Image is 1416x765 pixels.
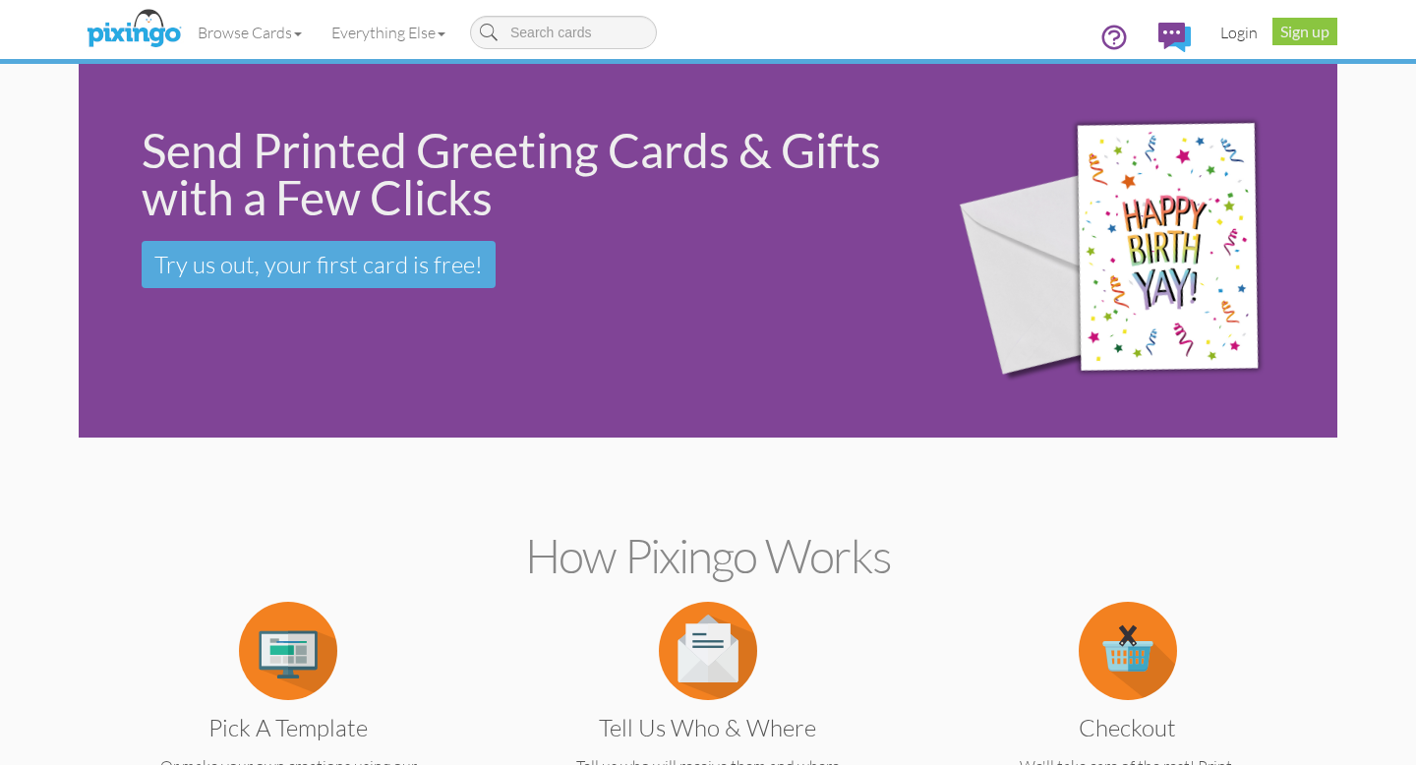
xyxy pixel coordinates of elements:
span: Try us out, your first card is free! [154,250,483,279]
img: pixingo logo [82,5,186,54]
iframe: Chat [1415,764,1416,765]
img: item.alt [659,602,757,700]
img: item.alt [239,602,337,700]
a: Everything Else [317,8,460,57]
a: Sign up [1272,18,1337,45]
h3: Tell us Who & Where [547,715,868,740]
h2: How Pixingo works [113,530,1303,582]
a: Login [1206,8,1272,57]
input: Search cards [470,16,657,49]
img: 942c5090-71ba-4bfc-9a92-ca782dcda692.png [929,69,1332,434]
img: comments.svg [1158,23,1191,52]
div: Send Printed Greeting Cards & Gifts with a Few Clicks [142,127,902,221]
h3: Checkout [967,715,1288,740]
h3: Pick a Template [128,715,449,740]
img: item.alt [1079,602,1177,700]
a: Browse Cards [183,8,317,57]
a: Try us out, your first card is free! [142,241,496,288]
